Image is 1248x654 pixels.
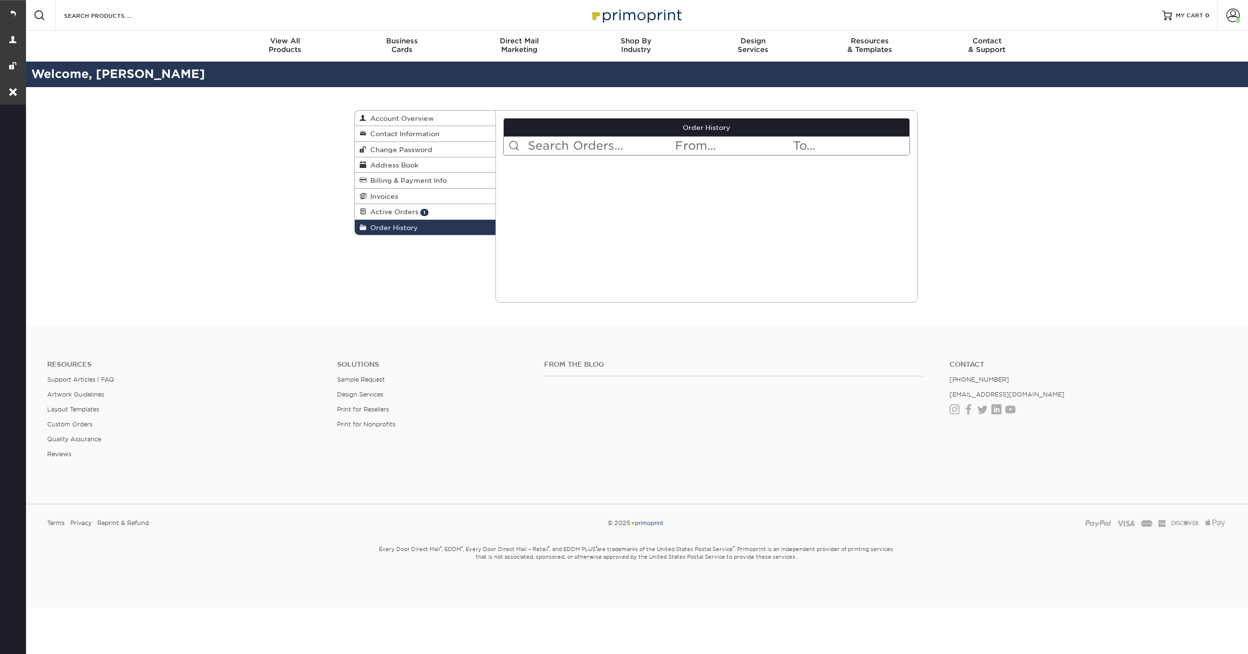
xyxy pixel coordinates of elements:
a: [PHONE_NUMBER] [949,376,1009,383]
span: Address Book [366,161,418,169]
a: Billing & Payment Info [355,173,495,188]
a: Order History [355,220,495,235]
a: BusinessCards [344,31,461,62]
h4: Solutions [337,360,530,369]
a: Print for Resellers [337,406,389,413]
img: Primoprint [588,5,684,26]
div: & Templates [811,37,928,54]
div: Services [694,37,811,54]
div: Industry [578,37,695,54]
a: Direct MailMarketing [461,31,578,62]
a: Account Overview [355,111,495,126]
h4: Resources [47,360,323,369]
a: Contact& Support [928,31,1045,62]
span: Business [344,37,461,45]
input: To... [792,137,910,155]
a: Layout Templates [47,406,99,413]
a: Contact Information [355,126,495,141]
a: Design Services [337,391,383,398]
a: DesignServices [694,31,811,62]
span: Direct Mail [461,37,578,45]
span: Resources [811,37,928,45]
a: Shop ByIndustry [578,31,695,62]
span: View All [227,37,344,45]
a: Invoices [355,189,495,204]
a: Terms [47,516,65,530]
a: Print for Nonprofits [337,421,395,428]
a: Custom Orders [47,421,92,428]
sup: ® [461,545,463,550]
sup: ® [440,545,442,550]
span: Shop By [578,37,695,45]
a: Privacy [70,516,91,530]
a: Quality Assurance [47,436,101,443]
div: Cards [344,37,461,54]
sup: ® [596,545,597,550]
a: Address Book [355,157,495,173]
h4: From the Blog [544,360,924,369]
a: Artwork Guidelines [47,391,104,398]
a: Resources& Templates [811,31,928,62]
span: Design [694,37,811,45]
span: Billing & Payment Info [366,177,447,184]
span: 0 [1205,12,1209,19]
div: & Support [928,37,1045,54]
sup: ® [548,545,549,550]
img: Primoprint [630,519,664,526]
span: Invoices [366,192,398,200]
span: MY CART [1176,12,1203,20]
a: View AllProducts [227,31,344,62]
div: Products [227,37,344,54]
a: [EMAIL_ADDRESS][DOMAIN_NAME] [949,391,1065,398]
div: © 2025 [437,516,834,530]
small: Every Door Direct Mail , EDDM , Every Door Direct Mail – Retail , and EDDM PLUS are trademarks of... [354,542,918,584]
a: Sample Request [337,376,385,383]
a: Change Password [355,142,495,157]
span: 1 [420,209,429,216]
input: Search Orders... [527,137,675,155]
a: Support Articles | FAQ [47,376,114,383]
a: Contact [949,360,1225,369]
a: Order History [504,118,910,137]
h2: Welcome, [PERSON_NAME] [24,65,1248,83]
a: Reviews [47,450,71,458]
span: Account Overview [366,115,434,122]
span: Order History [366,224,418,231]
span: Active Orders [366,208,418,216]
input: SEARCH PRODUCTS..... [63,10,157,21]
span: Change Password [366,146,432,154]
span: Contact Information [366,130,440,138]
a: Reprint & Refund [97,516,149,530]
div: Marketing [461,37,578,54]
sup: ® [733,545,734,550]
a: Active Orders 1 [355,204,495,219]
input: From... [674,137,792,155]
span: Contact [928,37,1045,45]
